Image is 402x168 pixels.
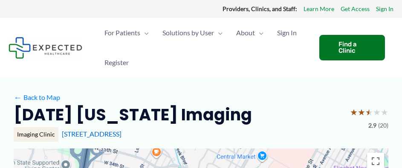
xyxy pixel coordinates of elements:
span: For Patients [104,18,140,48]
h2: [DATE] [US_STATE] Imaging [14,104,252,125]
span: About [236,18,255,48]
span: ★ [365,104,373,120]
span: Menu Toggle [255,18,263,48]
a: For PatientsMenu Toggle [98,18,156,48]
a: Find a Clinic [319,35,385,60]
span: ★ [373,104,381,120]
span: Sign In [277,18,297,48]
strong: Providers, Clinics, and Staff: [223,5,297,12]
span: Solutions by User [162,18,214,48]
span: ← [14,93,22,101]
span: ★ [358,104,365,120]
a: Learn More [304,3,334,14]
span: ★ [350,104,358,120]
nav: Primary Site Navigation [98,18,311,77]
span: ★ [381,104,388,120]
span: Register [104,48,129,77]
a: AboutMenu Toggle [229,18,270,48]
a: Sign In [270,18,304,48]
div: Imaging Clinic [14,127,58,142]
a: Register [98,48,136,77]
img: Expected Healthcare Logo - side, dark font, small [9,37,82,59]
span: 2.9 [368,120,376,131]
span: Menu Toggle [214,18,223,48]
span: Menu Toggle [140,18,149,48]
a: [STREET_ADDRESS] [62,130,121,138]
a: Sign In [376,3,393,14]
a: Solutions by UserMenu Toggle [156,18,229,48]
span: (20) [378,120,388,131]
a: ←Back to Map [14,91,60,104]
a: Get Access [341,3,370,14]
